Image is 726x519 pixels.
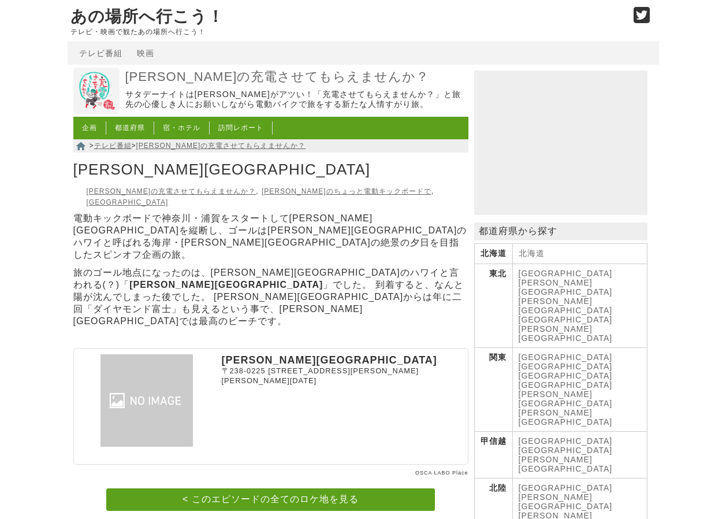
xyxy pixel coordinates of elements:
[73,106,120,116] a: 出川哲朗の充電させてもらえませんか？
[519,446,613,455] a: [GEOGRAPHIC_DATA]
[115,124,145,132] a: 都道府県
[519,324,613,343] a: [PERSON_NAME][GEOGRAPHIC_DATA]
[73,267,468,328] p: 旅のゴール地点になったのは、[PERSON_NAME][GEOGRAPHIC_DATA]のハワイと言われる(？)「 」でした。 到着すると、なんと陽が沈んでしまった後でした。 [PERSON_N...
[519,436,613,446] a: [GEOGRAPHIC_DATA]
[519,455,613,473] a: [PERSON_NAME][GEOGRAPHIC_DATA]
[73,157,468,183] h1: [PERSON_NAME][GEOGRAPHIC_DATA]
[70,8,224,25] a: あの場所へ行こう！
[137,49,154,58] a: 映画
[519,492,613,511] a: [PERSON_NAME][GEOGRAPHIC_DATA]
[125,90,466,110] p: サタデーナイトは[PERSON_NAME]がアツい！「充電させてもらえませんか？」と旅先の心優しき人にお願いしながら電動バイクで旅をする新たな人情すがり旅。
[519,483,613,492] a: [GEOGRAPHIC_DATA]
[129,280,323,290] strong: [PERSON_NAME][GEOGRAPHIC_DATA]
[634,14,650,24] a: Twitter (@go_thesights)
[87,187,259,195] li: ,
[519,315,613,324] a: [GEOGRAPHIC_DATA]
[474,348,512,432] th: 関東
[70,28,621,36] p: テレビ・映画で観たあの場所へ行こう！
[519,278,613,296] a: [PERSON_NAME][GEOGRAPHIC_DATA]
[94,142,132,150] a: テレビ番組
[519,296,613,315] a: [PERSON_NAME][GEOGRAPHIC_DATA]
[474,223,647,240] p: 都道府県から探す
[106,488,435,511] a: < このエピソードの全てのロケ地を見る
[77,354,216,447] img: 荒井浜海水浴場
[519,408,593,417] a: [PERSON_NAME]
[519,353,613,362] a: [GEOGRAPHIC_DATA]
[73,68,120,114] img: 出川哲朗の充電させてもらえませんか？
[163,124,200,132] a: 宿・ホテル
[87,198,169,206] a: [GEOGRAPHIC_DATA]
[222,354,464,366] p: [PERSON_NAME][GEOGRAPHIC_DATA]
[73,139,468,153] nav: > >
[218,124,263,132] a: 訪問レポート
[262,187,431,195] a: [PERSON_NAME]のちょっと電動キックボードで
[87,187,256,195] a: [PERSON_NAME]の充電させてもらえませんか？
[262,187,434,195] li: ,
[474,264,512,348] th: 東北
[125,69,466,86] a: [PERSON_NAME]の充電させてもらえませんか？
[519,380,613,390] a: [GEOGRAPHIC_DATA]
[519,417,613,427] a: [GEOGRAPHIC_DATA]
[474,244,512,264] th: 北海道
[474,71,647,215] iframe: Advertisement
[73,213,468,261] p: 電動キックボードで神奈川・浦賀をスタートして[PERSON_NAME][GEOGRAPHIC_DATA]を縦断し、ゴールは[PERSON_NAME][GEOGRAPHIC_DATA]のハワイと呼...
[474,432,512,479] th: 甲信越
[415,470,468,476] a: OSCA LABO Place
[519,371,613,380] a: [GEOGRAPHIC_DATA]
[519,390,613,408] a: [PERSON_NAME][GEOGRAPHIC_DATA]
[222,366,266,375] span: 〒238-0225
[136,142,306,150] a: [PERSON_NAME]の充電させてもらえませんか？
[519,269,613,278] a: [GEOGRAPHIC_DATA]
[79,49,122,58] a: テレビ番組
[222,366,419,385] span: [STREET_ADDRESS][PERSON_NAME][PERSON_NAME][DATE]
[519,249,545,258] a: 北海道
[519,362,613,371] a: [GEOGRAPHIC_DATA]
[82,124,97,132] a: 企画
